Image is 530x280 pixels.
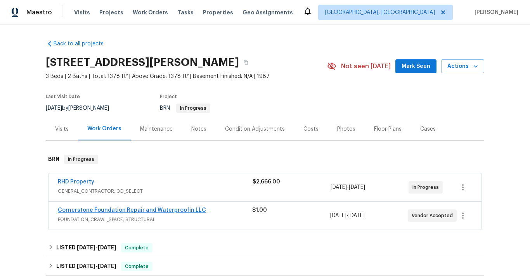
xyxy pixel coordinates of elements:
[46,257,484,276] div: LISTED [DATE]-[DATE]Complete
[46,40,120,48] a: Back to all projects
[349,185,365,190] span: [DATE]
[330,212,365,220] span: -
[74,9,90,16] span: Visits
[77,245,95,250] span: [DATE]
[341,62,391,70] span: Not seen [DATE]
[225,125,285,133] div: Condition Adjustments
[58,216,252,223] span: FOUNDATION, CRAWL_SPACE, STRUCTURAL
[122,263,152,270] span: Complete
[348,213,365,218] span: [DATE]
[331,183,365,191] span: -
[252,207,267,213] span: $1.00
[447,62,478,71] span: Actions
[46,105,62,111] span: [DATE]
[337,125,355,133] div: Photos
[98,245,116,250] span: [DATE]
[325,9,435,16] span: [GEOGRAPHIC_DATA], [GEOGRAPHIC_DATA]
[402,62,430,71] span: Mark Seen
[122,244,152,252] span: Complete
[77,245,116,250] span: -
[441,59,484,74] button: Actions
[99,9,123,16] span: Projects
[58,187,253,195] span: GENERAL_CONTRACTOR, OD_SELECT
[331,185,347,190] span: [DATE]
[395,59,436,74] button: Mark Seen
[303,125,319,133] div: Costs
[48,155,59,164] h6: BRN
[133,9,168,16] span: Work Orders
[26,9,52,16] span: Maestro
[330,213,346,218] span: [DATE]
[98,263,116,269] span: [DATE]
[46,73,327,80] span: 3 Beds | 2 Baths | Total: 1378 ft² | Above Grade: 1378 ft² | Basement Finished: N/A | 1987
[55,125,69,133] div: Visits
[412,183,442,191] span: In Progress
[253,179,280,185] span: $2,666.00
[46,59,239,66] h2: [STREET_ADDRESS][PERSON_NAME]
[65,156,97,163] span: In Progress
[191,125,206,133] div: Notes
[56,262,116,271] h6: LISTED
[58,179,94,185] a: RHD Property
[160,94,177,99] span: Project
[374,125,402,133] div: Floor Plans
[56,243,116,252] h6: LISTED
[420,125,436,133] div: Cases
[77,263,95,269] span: [DATE]
[242,9,293,16] span: Geo Assignments
[239,55,253,69] button: Copy Address
[160,105,210,111] span: BRN
[77,263,116,269] span: -
[140,125,173,133] div: Maintenance
[177,10,194,15] span: Tasks
[58,207,206,213] a: Cornerstone Foundation Repair and Waterproofin LLC
[412,212,456,220] span: Vendor Accepted
[46,147,484,172] div: BRN In Progress
[471,9,518,16] span: [PERSON_NAME]
[177,106,210,111] span: In Progress
[46,239,484,257] div: LISTED [DATE]-[DATE]Complete
[46,94,80,99] span: Last Visit Date
[46,104,118,113] div: by [PERSON_NAME]
[87,125,121,133] div: Work Orders
[203,9,233,16] span: Properties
